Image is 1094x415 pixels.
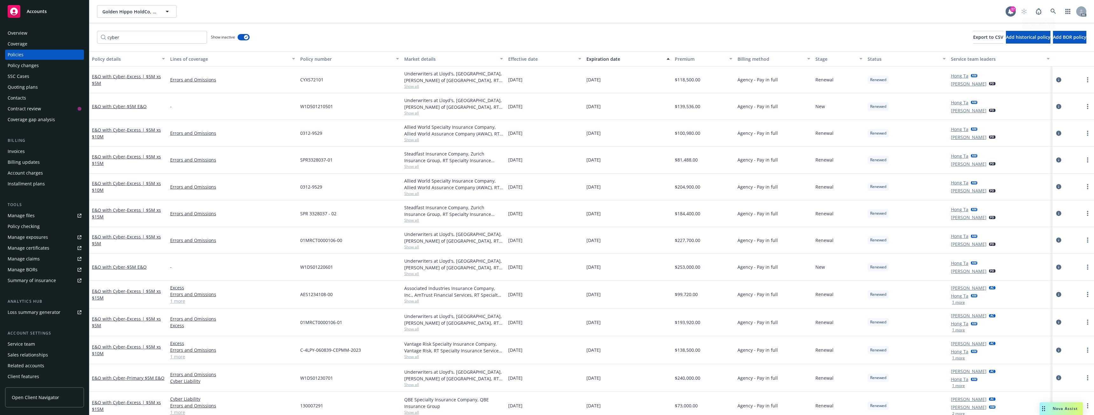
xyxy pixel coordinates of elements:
span: $118,500.00 [675,76,700,83]
div: Steadfast Insurance Company, Zurich Insurance Group, RT Specialty Insurance Services, LLC (RSG Sp... [404,150,503,164]
div: Analytics hub [5,298,84,305]
a: more [1084,129,1091,137]
a: [PERSON_NAME] [951,107,987,114]
span: Renewed [870,157,886,163]
a: Installment plans [5,179,84,189]
span: Agency - Pay in full [737,76,778,83]
a: circleInformation [1055,291,1063,298]
div: Installment plans [8,179,45,189]
a: [PERSON_NAME] [951,268,987,274]
a: Client features [5,371,84,382]
span: Renewal [815,237,834,244]
a: Errors and Omissions [170,347,295,353]
a: Cyber Liability [170,378,295,384]
span: Renewed [870,104,886,109]
span: [DATE] [508,130,523,136]
span: Agency - Pay in full [737,103,778,110]
button: 1 more [952,328,965,332]
span: Agency - Pay in full [737,130,778,136]
a: [PERSON_NAME] [951,187,987,194]
a: [PERSON_NAME] [951,214,987,221]
span: Show all [404,110,503,116]
a: E&O with Cyber [92,288,161,301]
span: Renewal [815,156,834,163]
span: Agency - Pay in full [737,156,778,163]
span: Export to CSV [973,34,1003,40]
button: Lines of coverage [168,51,298,66]
div: Coverage [8,39,27,49]
div: Account settings [5,330,84,336]
a: Account charges [5,168,84,178]
a: circleInformation [1055,156,1063,164]
a: Cyber Liability [170,396,295,402]
div: Allied World Specialty Insurance Company, Allied World Assurance Company (AWAC), RT Specialty Ins... [404,177,503,191]
button: Nova Assist [1040,402,1083,415]
div: Service team [8,339,35,349]
a: [PERSON_NAME] [951,312,987,319]
span: Show all [404,354,503,359]
a: [PERSON_NAME] [951,368,987,375]
a: E&O with Cyber [92,399,161,412]
span: [DATE] [586,210,601,217]
a: Hong Ta [951,206,968,213]
a: Start snowing [1018,5,1030,18]
span: Agency - Pay in full [737,264,778,270]
div: Lines of coverage [170,56,288,62]
a: Errors and Omissions [170,76,295,83]
span: W1D501210501 [300,103,333,110]
div: Expiration date [586,56,663,62]
span: $184,400.00 [675,210,700,217]
span: [DATE] [508,347,523,353]
span: New [815,103,825,110]
a: [PERSON_NAME] [951,134,987,141]
div: Status [868,56,939,62]
button: Policy number [298,51,402,66]
a: more [1084,103,1091,110]
a: Report a Bug [1032,5,1045,18]
button: Billing method [735,51,813,66]
a: [PERSON_NAME] [951,285,987,291]
span: [DATE] [508,183,523,190]
span: Agency - Pay in full [737,210,778,217]
span: Renewal [815,319,834,326]
span: Renewed [870,264,886,270]
a: [PERSON_NAME] [951,340,987,347]
span: 01MRCT0000106-00 [300,237,342,244]
div: Manage exposures [8,232,48,242]
span: Renewal [815,210,834,217]
a: more [1084,156,1091,164]
span: Show all [404,137,503,142]
span: [DATE] [586,130,601,136]
div: Coverage gap analysis [8,114,55,125]
span: [DATE] [586,76,601,83]
a: more [1084,236,1091,244]
div: Underwriters at Lloyd's, [GEOGRAPHIC_DATA], [PERSON_NAME] of [GEOGRAPHIC_DATA], RT Specialty Insu... [404,231,503,244]
div: Underwriters at Lloyd's, [GEOGRAPHIC_DATA], [PERSON_NAME] of [GEOGRAPHIC_DATA], RT Specialty Insu... [404,313,503,326]
div: Manage BORs [8,265,38,275]
span: - Excess | $5M xs $5M [92,316,161,329]
button: 1 more [952,356,965,360]
div: Policies [8,50,24,60]
span: $253,000.00 [675,264,700,270]
span: Renewed [870,211,886,216]
a: circleInformation [1055,76,1063,84]
a: [PERSON_NAME] [951,161,987,167]
span: $193,920.00 [675,319,700,326]
a: Errors and Omissions [170,315,295,322]
a: [PERSON_NAME] [951,404,987,411]
button: Stage [813,51,865,66]
span: New [815,264,825,270]
div: Billing updates [8,157,40,167]
a: Sales relationships [5,350,84,360]
span: Renewed [870,237,886,243]
a: circleInformation [1055,263,1063,271]
div: Related accounts [8,361,44,371]
span: Renewed [870,130,886,136]
a: Coverage [5,39,84,49]
div: Underwriters at Lloyd's, [GEOGRAPHIC_DATA], [PERSON_NAME] of [GEOGRAPHIC_DATA], RT Specialty Insu... [404,97,503,110]
span: - $5M E&O [125,264,147,270]
a: circleInformation [1055,402,1063,410]
div: Tools [5,202,84,208]
span: Show all [404,191,503,196]
span: [DATE] [586,237,601,244]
